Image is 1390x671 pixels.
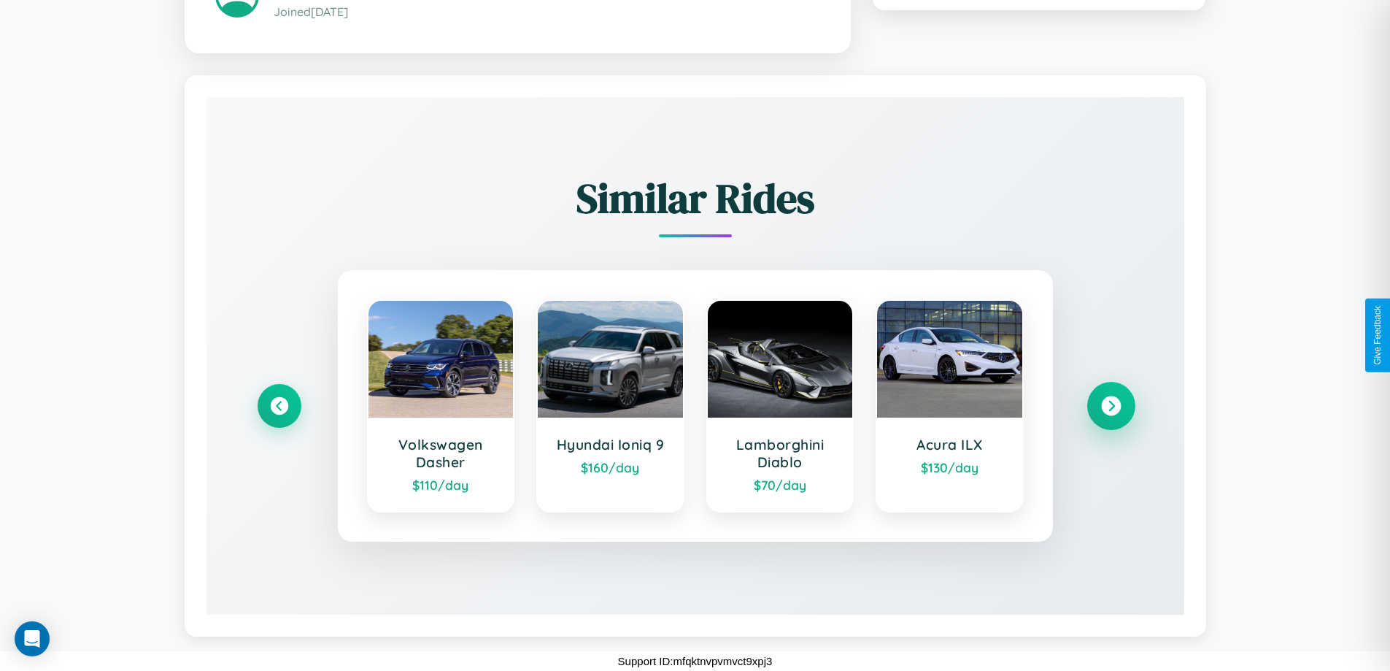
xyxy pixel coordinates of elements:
div: Give Feedback [1372,306,1383,365]
div: $ 130 /day [892,459,1008,475]
a: Hyundai Ioniq 9$160/day [536,299,684,513]
a: Acura ILX$130/day [876,299,1024,513]
p: Support ID: mfqktnvpvmvct9xpj3 [618,651,773,671]
div: Open Intercom Messenger [15,621,50,656]
h3: Volkswagen Dasher [383,436,499,471]
h2: Similar Rides [258,170,1133,226]
h3: Acura ILX [892,436,1008,453]
h3: Lamborghini Diablo [722,436,838,471]
h3: Hyundai Ioniq 9 [552,436,668,453]
div: $ 70 /day [722,477,838,493]
div: $ 110 /day [383,477,499,493]
a: Lamborghini Diablo$70/day [706,299,854,513]
p: Joined [DATE] [274,1,820,23]
a: Volkswagen Dasher$110/day [367,299,515,513]
div: $ 160 /day [552,459,668,475]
